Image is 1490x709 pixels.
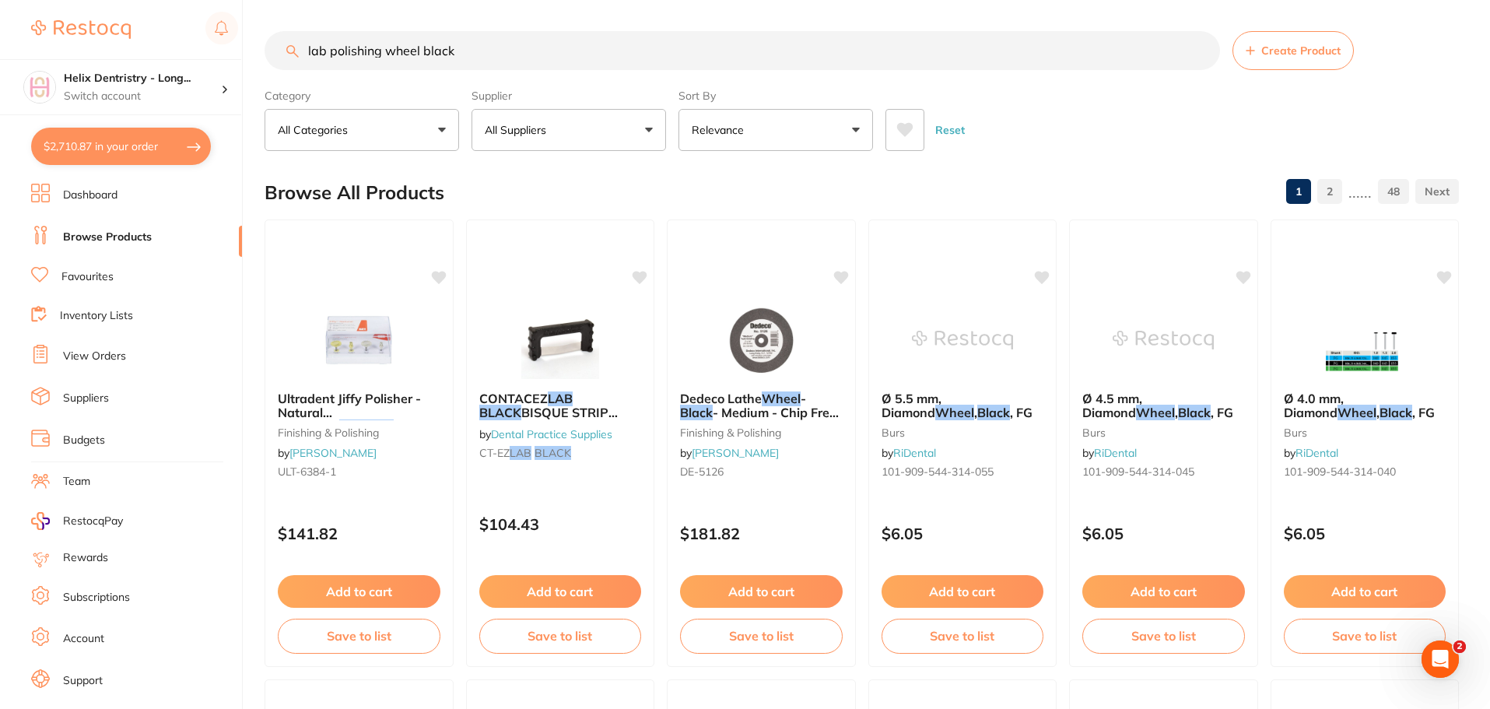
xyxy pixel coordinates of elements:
img: Helix Dentristry - Long Jetty [24,72,55,103]
span: by [1082,446,1137,460]
button: Save to list [278,619,440,653]
span: , [1376,405,1380,420]
button: Add to cart [882,575,1044,608]
small: finishing & polishing [278,426,440,439]
a: View Orders [63,349,126,364]
em: Black [977,405,1010,420]
p: All Suppliers [485,122,552,138]
iframe: Intercom live chat [1422,641,1459,678]
button: Add to cart [1284,575,1446,608]
button: All Categories [265,109,459,151]
span: CONTACEZ [479,391,548,406]
button: Save to list [882,619,1044,653]
a: Account [63,631,104,647]
input: Search Products [265,31,1220,70]
span: DE-5126 [680,465,724,479]
button: Add to cart [479,575,642,608]
span: - Medium - Chip Free Grinding - 76 x 6.3mm [680,405,839,434]
p: Relevance [692,122,750,138]
a: Suppliers [63,391,109,406]
img: Ø 5.5 mm, Diamond Wheel, Black, FG [912,301,1013,379]
em: Black [1380,405,1412,420]
small: burs [882,426,1044,439]
a: Support [63,673,103,689]
a: 48 [1378,176,1409,207]
button: $2,710.87 in your order [31,128,211,165]
button: Create Product [1232,31,1354,70]
button: Add to cart [1082,575,1245,608]
button: Add to cart [278,575,440,608]
h2: Browse All Products [265,182,444,204]
p: $181.82 [680,525,843,542]
a: Restocq Logo [31,12,131,47]
em: LAB [510,446,531,460]
em: Black [680,405,713,420]
button: Save to list [479,619,642,653]
a: Inventory Lists [60,308,133,324]
span: Ø 4.5 mm, Diamond [1082,391,1142,420]
span: Ultradent Jiffy Polisher - Natural Composite [278,391,421,435]
a: RiDental [893,446,936,460]
span: Ø 5.5 mm, Diamond [882,391,941,420]
span: , [1175,405,1178,420]
img: RestocqPay [31,512,50,530]
button: Reset [931,109,969,151]
p: $6.05 [1284,525,1446,542]
img: CONTACEZ LAB BLACK BISQUE STRIP 0.6MM, 8 PCS [510,301,611,379]
span: , FG [1412,405,1435,420]
em: Black [1178,405,1211,420]
p: $6.05 [1082,525,1245,542]
b: Ø 5.5 mm, Diamond Wheel, Black, FG [882,391,1044,420]
a: 2 [1317,176,1342,207]
span: RestocqPay [63,514,123,529]
b: Ultradent Jiffy Polisher - Natural Composite Polishing Kit - RA - Wheels and Occlusal Twirls, 4-P... [278,391,440,420]
a: RestocqPay [31,512,123,530]
p: All Categories [278,122,354,138]
button: All Suppliers [472,109,666,151]
button: Save to list [1082,619,1245,653]
button: Add to cart [680,575,843,608]
span: by [278,446,377,460]
img: Dedeco Lathe Wheel - Black - Medium - Chip Free Grinding - 76 x 6.3mm [710,301,812,379]
h4: Helix Dentristry - Long Jetty [64,71,221,86]
span: - [801,391,806,406]
small: burs [1082,426,1245,439]
b: CONTACEZ LAB BLACK BISQUE STRIP 0.6MM, 8 PCS [479,391,642,420]
b: Dedeco Lathe Wheel - Black - Medium - Chip Free Grinding - 76 x 6.3mm [680,391,843,420]
a: RiDental [1094,446,1137,460]
small: burs [1284,426,1446,439]
label: Category [265,89,459,103]
a: 1 [1286,176,1311,207]
span: Ø 4.0 mm, Diamond [1284,391,1344,420]
span: 2 [1453,641,1466,653]
a: [PERSON_NAME] [692,446,779,460]
a: Rewards [63,550,108,566]
label: Sort By [678,89,873,103]
span: , FG [1211,405,1233,420]
em: Wheel [762,391,801,406]
img: Restocq Logo [31,20,131,39]
em: BLACK [479,405,521,420]
span: by [882,446,936,460]
a: Favourites [61,269,114,285]
p: $141.82 [278,525,440,542]
span: 101-909-544-314-055 [882,465,994,479]
span: , FG [1010,405,1032,420]
small: finishing & polishing [680,426,843,439]
a: Team [63,474,90,490]
a: Budgets [63,433,105,448]
span: 101-909-544-314-045 [1082,465,1194,479]
a: Dental Practice Supplies [491,427,612,441]
span: 101-909-544-314-040 [1284,465,1396,479]
em: Wheel [1136,405,1175,420]
span: CT-EZ [479,446,510,460]
em: BLACK [535,446,571,460]
span: , [974,405,977,420]
span: BISQUE STRIP 0.6MM, 8 PCS [479,405,618,434]
img: Ø 4.5 mm, Diamond Wheel, Black, FG [1113,301,1214,379]
a: [PERSON_NAME] [289,446,377,460]
span: by [479,427,612,441]
a: Dashboard [63,188,117,203]
span: by [1284,446,1338,460]
em: LAB [548,391,573,406]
